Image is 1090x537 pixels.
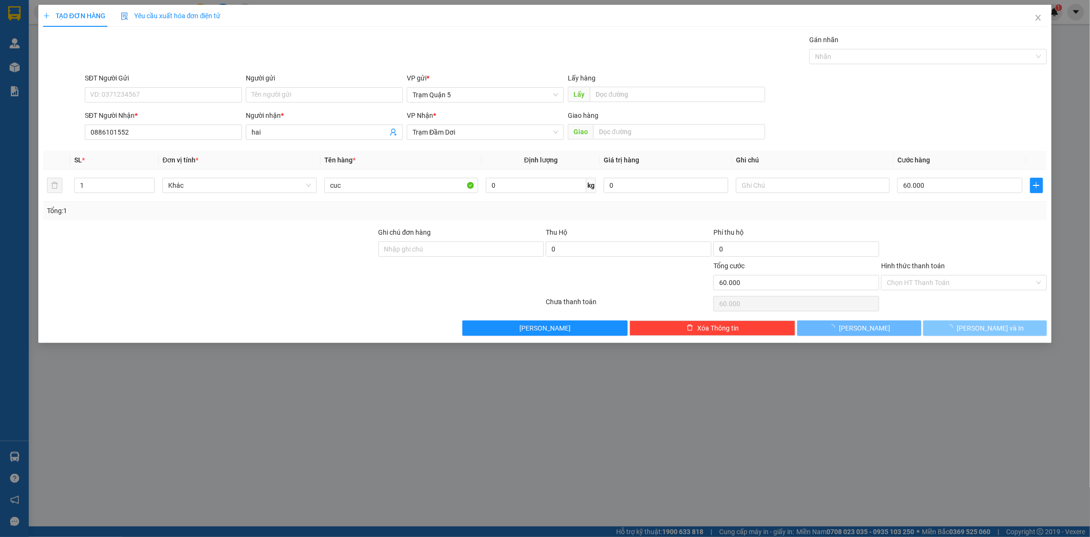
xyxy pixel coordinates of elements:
[630,320,795,336] button: deleteXóa Thông tin
[604,178,728,193] input: 0
[407,73,564,83] div: VP gửi
[43,12,50,19] span: plus
[85,73,242,83] div: SĐT Người Gửi
[568,112,598,119] span: Giao hàng
[736,178,890,193] input: Ghi Chú
[524,156,558,164] span: Định lượng
[390,128,397,136] span: user-add
[47,178,62,193] button: delete
[946,324,957,331] span: loading
[1030,178,1044,193] button: plus
[957,323,1024,333] span: [PERSON_NAME] và In
[687,324,693,332] span: delete
[1031,182,1043,189] span: plus
[462,320,628,336] button: [PERSON_NAME]
[568,124,593,139] span: Giao
[545,297,713,313] div: Chưa thanh toán
[413,88,558,102] span: Trạm Quận 5
[47,206,421,216] div: Tổng: 1
[121,12,128,20] img: icon
[519,323,571,333] span: [PERSON_NAME]
[324,156,356,164] span: Tên hàng
[828,324,839,331] span: loading
[1034,14,1042,22] span: close
[324,178,479,193] input: VD: Bàn, Ghế
[604,156,639,164] span: Giá trị hàng
[246,73,403,83] div: Người gửi
[121,12,221,20] span: Yêu cầu xuất hóa đơn điện tử
[923,320,1047,336] button: [PERSON_NAME] và In
[74,156,82,164] span: SL
[839,323,890,333] span: [PERSON_NAME]
[162,156,198,164] span: Đơn vị tính
[732,151,894,170] th: Ghi chú
[43,12,105,20] span: TẠO ĐƠN HÀNG
[593,124,765,139] input: Dọc đường
[413,125,558,139] span: Trạm Đầm Dơi
[697,323,739,333] span: Xóa Thông tin
[568,74,596,82] span: Lấy hàng
[379,229,431,236] label: Ghi chú đơn hàng
[1025,5,1052,32] button: Close
[168,178,311,193] span: Khác
[85,110,242,121] div: SĐT Người Nhận
[379,241,544,257] input: Ghi chú đơn hàng
[246,110,403,121] div: Người nhận
[546,229,567,236] span: Thu Hộ
[897,156,930,164] span: Cước hàng
[568,87,590,102] span: Lấy
[713,262,745,270] span: Tổng cước
[590,87,765,102] input: Dọc đường
[809,36,838,44] label: Gán nhãn
[713,227,879,241] div: Phí thu hộ
[586,178,596,193] span: kg
[797,320,921,336] button: [PERSON_NAME]
[881,262,945,270] label: Hình thức thanh toán
[407,112,433,119] span: VP Nhận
